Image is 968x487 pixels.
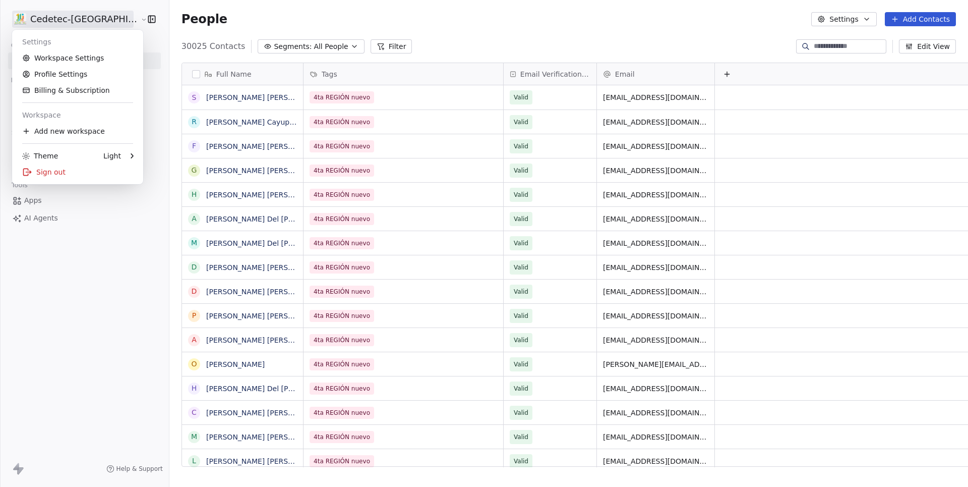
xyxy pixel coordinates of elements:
[16,107,139,123] div: Workspace
[16,123,139,139] div: Add new workspace
[103,151,121,161] div: Light
[16,164,139,180] div: Sign out
[22,151,58,161] div: Theme
[16,34,139,50] div: Settings
[16,82,139,98] a: Billing & Subscription
[16,66,139,82] a: Profile Settings
[16,50,139,66] a: Workspace Settings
